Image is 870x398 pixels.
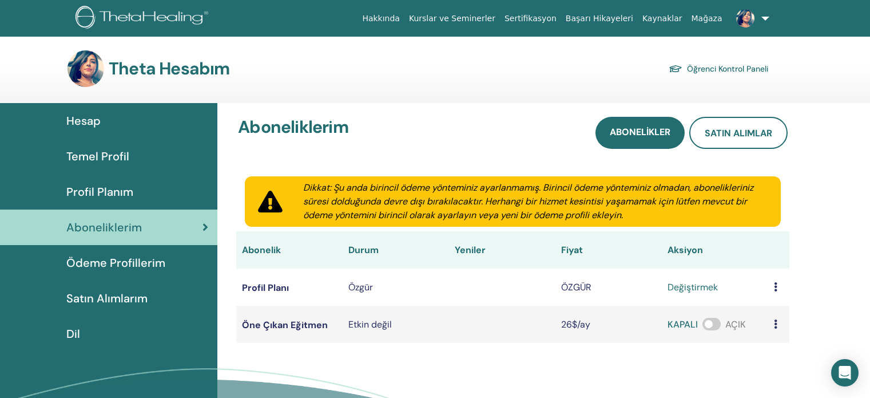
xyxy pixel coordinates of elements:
font: Satın Alımlarım [66,291,148,306]
font: Aksiyon [668,244,703,256]
a: Hakkında [357,8,404,29]
font: AÇIK [725,318,746,330]
font: Kurslar ve Seminerler [409,14,495,23]
font: Özgür [348,281,373,293]
a: değiştirmek [668,281,718,294]
font: Hakkında [362,14,400,23]
font: Öne Çıkan Eğitmen [242,319,328,331]
a: Kaynaklar [638,8,687,29]
font: Etkin değil [348,318,392,330]
font: Başarı Hikayeleri [566,14,633,23]
a: Başarı Hikayeleri [561,8,638,29]
font: Temel Profil [66,149,129,164]
a: Öğrenci Kontrol Paneli [669,60,768,77]
font: Theta Hesabım [109,57,230,80]
a: Kurslar ve Seminerler [404,8,500,29]
font: Aboneliklerim [238,116,348,138]
font: Abonelik [242,244,281,256]
font: Yeniler [455,244,486,256]
font: ÖZGÜR [561,281,591,293]
font: Dikkat: Şu anda birincil ödeme yönteminiz ayarlanmamış. Birincil ödeme yönteminiz olmadan, abonel... [303,182,753,221]
a: Satın alımlar [689,117,788,149]
font: Fiyat [561,244,583,256]
font: Kaynaklar [642,14,682,23]
img: graduation-cap.svg [669,64,682,74]
img: default.jpg [736,9,754,27]
img: default.jpg [67,50,104,87]
div: Intercom Messenger'ı açın [831,359,859,387]
font: Profil Planı [242,282,289,294]
font: Aboneliklerim [66,220,142,235]
a: Sertifikasyon [500,8,561,29]
font: Satın alımlar [705,127,772,139]
font: KAPALI [668,318,698,330]
font: Dil [66,326,80,341]
font: Öğrenci Kontrol Paneli [687,64,768,74]
font: 26$/ay [561,318,590,330]
font: Ödeme Profillerim [66,255,165,270]
font: Durum [348,244,379,256]
font: Abonelikler [610,126,670,138]
a: Abonelikler [595,117,685,149]
font: değiştirmek [668,281,718,293]
font: Sertifikasyon [504,14,557,23]
font: Mağaza [691,14,722,23]
a: Mağaza [686,8,726,29]
img: logo.png [76,6,212,31]
font: Hesap [66,113,101,128]
font: Profil Planım [66,184,133,199]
